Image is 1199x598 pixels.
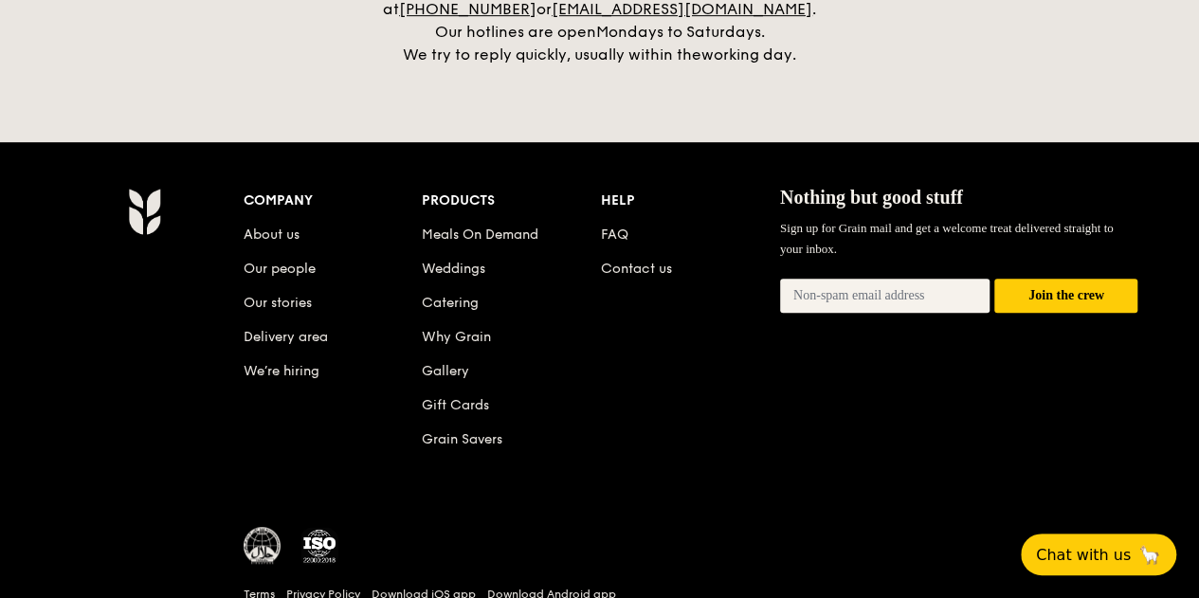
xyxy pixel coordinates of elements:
a: Grain Savers [422,431,502,447]
div: Company [244,188,423,214]
span: Nothing but good stuff [780,187,963,208]
a: We’re hiring [244,363,319,379]
img: ISO Certified [300,527,338,565]
div: Products [422,188,601,214]
img: AYc88T3wAAAABJRU5ErkJggg== [128,188,161,235]
a: Why Grain [422,329,491,345]
a: Our stories [244,295,312,311]
a: Gallery [422,363,469,379]
a: Catering [422,295,479,311]
a: Delivery area [244,329,328,345]
input: Non-spam email address [780,279,990,313]
a: Meals On Demand [422,227,538,243]
a: Our people [244,261,316,277]
a: Weddings [422,261,485,277]
span: working day. [701,45,796,63]
a: FAQ [601,227,628,243]
a: Contact us [601,261,672,277]
span: Sign up for Grain mail and get a welcome treat delivered straight to your inbox. [780,221,1114,256]
a: About us [244,227,300,243]
a: Gift Cards [422,397,489,413]
img: MUIS Halal Certified [244,527,282,565]
div: Help [601,188,780,214]
span: Chat with us [1036,546,1131,564]
span: 🦙 [1138,544,1161,566]
span: Mondays to Saturdays. [596,23,765,41]
button: Chat with us🦙 [1021,534,1176,575]
button: Join the crew [994,279,1137,314]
